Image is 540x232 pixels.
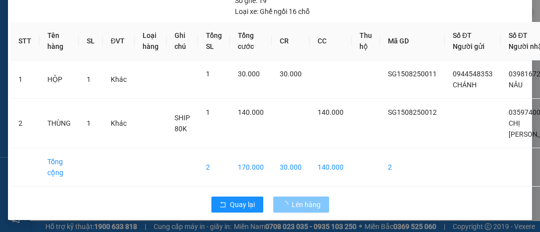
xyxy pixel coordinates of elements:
span: 1 [206,108,210,116]
div: 0359740079 [95,44,181,58]
th: Thu hộ [352,22,380,60]
div: Chợ Lách [95,8,181,20]
span: CHÁNH [453,81,477,89]
td: HỘP [39,60,79,99]
td: 140.000 [310,148,352,187]
td: 2 [198,148,230,187]
th: Tổng SL [198,22,230,60]
th: CC [310,22,352,60]
button: rollbackQuay lại [211,197,263,213]
td: 2 [10,99,39,148]
button: Lên hàng [273,197,329,213]
span: 140.000 [318,108,344,116]
span: 1 [87,119,91,127]
span: Gửi: [8,9,24,20]
th: CR [272,22,310,60]
td: 30.000 [272,148,310,187]
span: Số ĐT [509,31,528,39]
div: Ghế ngồi 16 chỗ [235,6,310,17]
th: STT [10,22,39,60]
td: Khác [103,60,135,99]
span: Quay lại [230,199,255,210]
span: Người gửi [453,42,485,50]
th: Ghi chú [167,22,198,60]
span: 0944548353 [453,70,493,78]
td: 170.000 [230,148,272,187]
span: 1 [206,70,210,78]
th: ĐVT [103,22,135,60]
span: NÂU [509,81,523,89]
div: Sài Gòn [8,8,88,20]
td: Khác [103,99,135,148]
span: 30.000 [238,70,260,78]
th: Tên hàng [39,22,79,60]
span: SG1508250011 [388,70,437,78]
div: CHỊ [PERSON_NAME] [95,20,181,44]
span: Số ĐT [453,31,472,39]
span: DĐ: [95,64,110,74]
th: SL [79,22,103,60]
th: Tổng cước [230,22,272,60]
span: Nhận: [95,9,119,20]
span: Loại xe: [235,6,258,17]
td: Tổng cộng [39,148,79,187]
span: 140.000 [238,108,264,116]
span: Lên hàng [292,199,321,210]
span: loading [281,201,292,208]
span: 1 [87,75,91,83]
td: 1 [10,60,39,99]
th: Loại hàng [135,22,167,60]
span: 30.000 [280,70,302,78]
td: THÙNG [39,99,79,148]
span: SHIP 80K [175,114,190,133]
span: 6 KHỞI VĨNH BÌNH [95,58,169,93]
span: SG1508250012 [388,108,437,116]
th: Mã GD [380,22,445,60]
span: rollback [219,201,226,209]
td: 2 [380,148,445,187]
